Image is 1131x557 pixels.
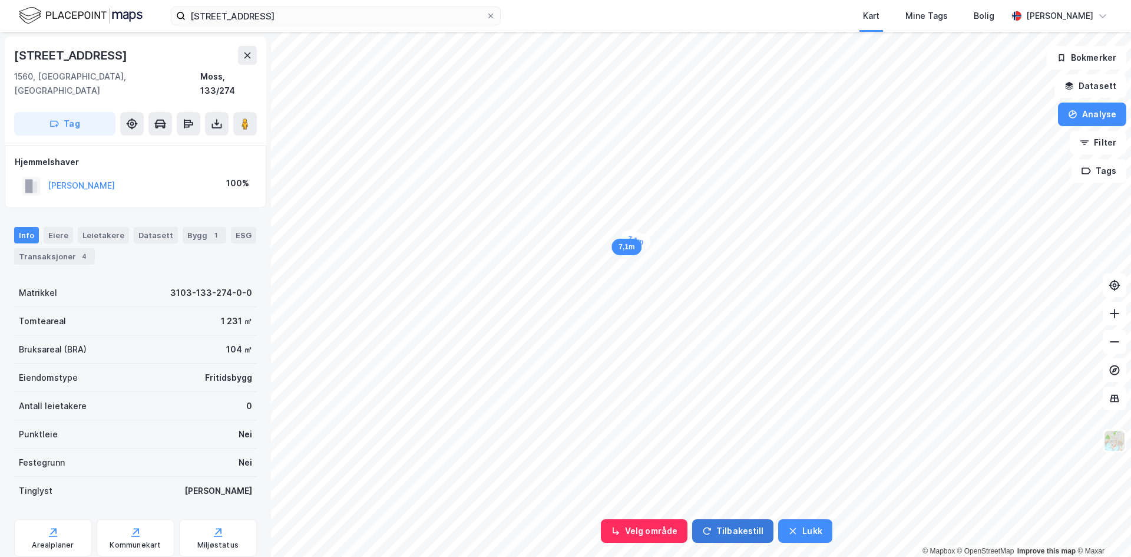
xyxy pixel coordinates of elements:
div: 1 [210,229,221,241]
input: Søk på adresse, matrikkel, gårdeiere, leietakere eller personer [186,7,486,25]
div: 4 [78,251,90,262]
div: Leietakere [78,227,129,243]
a: OpenStreetMap [957,547,1014,555]
div: Bruksareal (BRA) [19,342,87,357]
div: Datasett [134,227,178,243]
div: Map marker [611,239,641,255]
div: Tomteareal [19,314,66,328]
img: Z [1103,430,1126,452]
div: [PERSON_NAME] [184,484,252,498]
div: Info [14,227,39,243]
div: Fritidsbygg [205,371,252,385]
div: [PERSON_NAME] [1026,9,1093,23]
div: Eiere [44,227,73,243]
button: Tilbakestill [692,519,773,543]
a: Mapbox [922,547,955,555]
div: Antall leietakere [19,399,87,413]
a: Improve this map [1017,547,1076,555]
div: Kontrollprogram for chat [1072,500,1131,557]
div: 1 231 ㎡ [221,314,252,328]
div: [STREET_ADDRESS] [14,46,130,65]
img: logo.f888ab2527a4732fd821a326f86c7f29.svg [19,5,143,26]
div: Matrikkel [19,286,57,300]
div: 1560, [GEOGRAPHIC_DATA], [GEOGRAPHIC_DATA] [14,70,200,98]
button: Velg område [601,519,687,543]
div: Festegrunn [19,456,65,470]
div: Miljøstatus [197,540,239,550]
div: 0 [246,399,252,413]
div: Bygg [183,227,226,243]
div: Transaksjoner [14,248,95,265]
div: 104 ㎡ [226,342,252,357]
button: Filter [1070,131,1126,154]
div: Nei [239,427,252,441]
button: Tag [14,112,115,136]
div: Punktleie [19,427,58,441]
div: Hjemmelshaver [15,155,256,169]
div: 3103-133-274-0-0 [170,286,252,300]
iframe: Chat Widget [1072,500,1131,557]
button: Analyse [1058,103,1126,126]
div: Arealplaner [32,540,74,550]
div: Moss, 133/274 [200,70,257,98]
div: Kommunekart [110,540,161,550]
div: Mine Tags [905,9,948,23]
div: ESG [231,227,256,243]
button: Bokmerker [1047,46,1126,70]
button: Lukk [778,519,832,543]
div: Bolig [974,9,994,23]
div: Nei [239,456,252,470]
div: 100% [226,176,249,190]
div: Tinglyst [19,484,52,498]
button: Datasett [1054,74,1126,98]
div: Eiendomstype [19,371,78,385]
div: Kart [863,9,879,23]
button: Tags [1072,159,1126,183]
